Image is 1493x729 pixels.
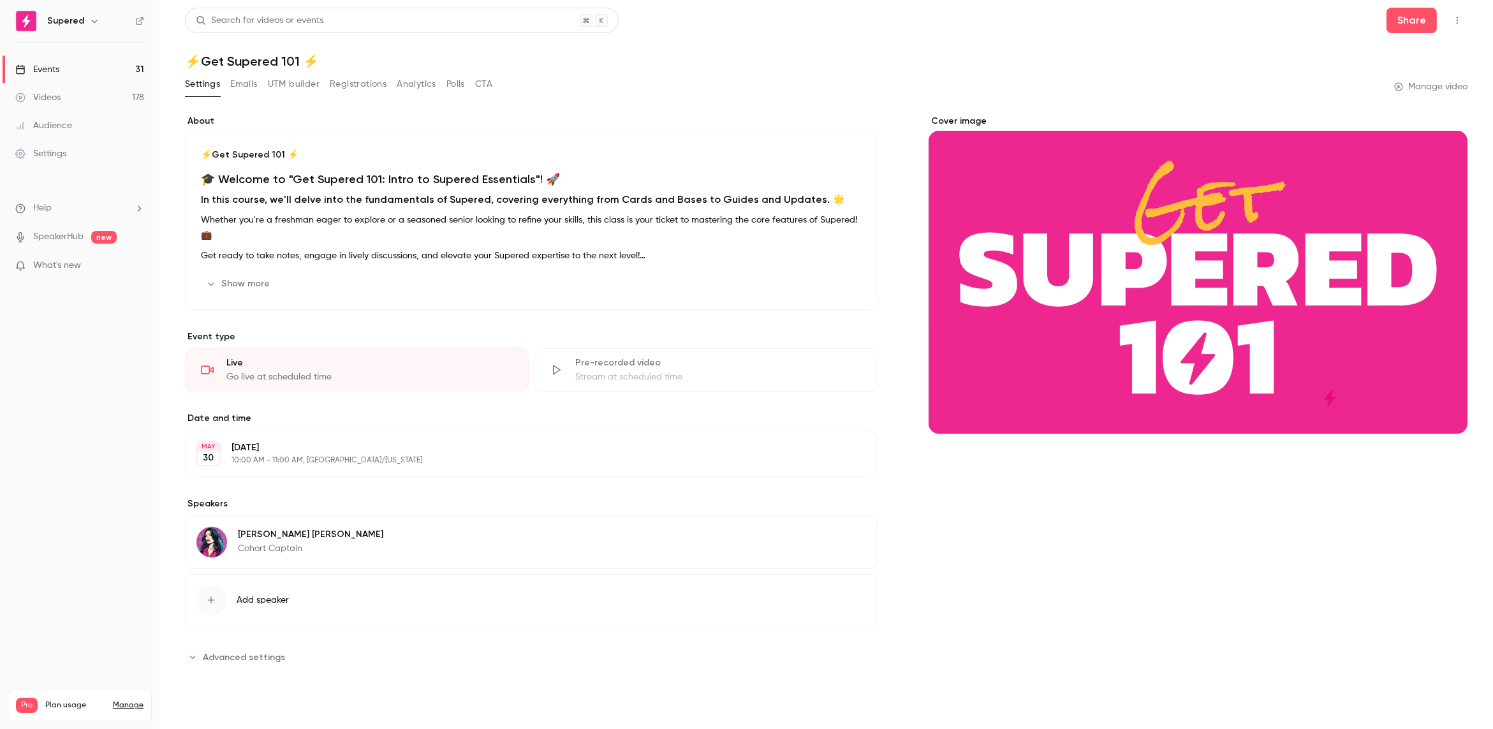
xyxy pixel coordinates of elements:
[185,412,878,425] label: Date and time
[129,260,144,272] iframe: Noticeable Trigger
[185,330,878,343] p: Event type
[397,74,436,94] button: Analytics
[929,115,1467,128] label: Cover image
[1386,8,1437,33] button: Share
[15,119,72,132] div: Audience
[47,15,84,27] h6: Supered
[575,357,862,369] div: Pre-recorded video
[15,202,144,215] li: help-dropdown-opener
[232,455,810,466] p: 10:00 AM - 11:00 AM, [GEOGRAPHIC_DATA]/[US_STATE]
[1394,80,1467,93] a: Manage video
[185,647,878,667] section: Advanced settings
[238,542,383,555] p: Cohort Captain
[446,74,465,94] button: Polls
[113,700,143,711] a: Manage
[33,202,52,215] span: Help
[575,371,862,383] div: Stream at scheduled time
[45,700,105,711] span: Plan usage
[185,574,878,626] button: Add speaker
[203,651,285,664] span: Advanced settings
[185,54,1467,69] h1: ⚡️Get Supered 101 ⚡️
[15,63,59,76] div: Events
[201,248,862,263] p: Get ready to take notes, engage in lively discussions, and elevate your Supered expertise to the ...
[226,371,513,383] div: Go live at scheduled time
[201,212,862,243] p: Whether you're a freshman eager to explore or a seasoned senior looking to refine your skills, th...
[15,147,66,160] div: Settings
[475,74,492,94] button: CTA
[226,357,513,369] div: Live
[201,274,277,294] button: Show more
[185,74,220,94] button: Settings
[33,259,81,272] span: What's new
[201,149,862,161] p: ⚡️Get Supered 101 ⚡️
[197,442,220,451] div: MAY
[238,528,383,541] p: [PERSON_NAME] [PERSON_NAME]
[196,527,227,557] img: Lindsey Smith
[185,348,529,392] div: LiveGo live at scheduled time
[268,74,320,94] button: UTM builder
[185,115,878,128] label: About
[91,231,117,244] span: new
[330,74,386,94] button: Registrations
[185,515,878,569] div: Lindsey Smith[PERSON_NAME] [PERSON_NAME]Cohort Captain
[929,115,1467,434] section: Cover image
[33,230,84,244] a: SpeakerHub
[237,594,289,607] span: Add speaker
[203,452,214,464] p: 30
[185,647,293,667] button: Advanced settings
[534,348,878,392] div: Pre-recorded videoStream at scheduled time
[201,172,862,187] h1: 🎓 Welcome to "Get Supered 101: Intro to Supered Essentials"! 🚀
[232,441,810,454] p: [DATE]
[201,192,862,207] h2: In this course, we'll delve into the fundamentals of Supered, covering everything from Cards and ...
[16,11,36,31] img: Supered
[196,14,323,27] div: Search for videos or events
[15,91,61,104] div: Videos
[16,698,38,713] span: Pro
[185,497,878,510] label: Speakers
[230,74,257,94] button: Emails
